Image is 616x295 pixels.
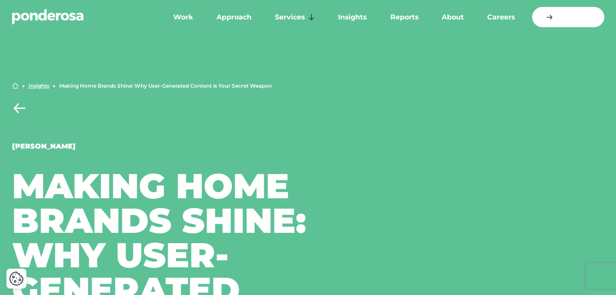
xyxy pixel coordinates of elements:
div: Senior Social Executive [12,152,352,162]
li: Making Home Brands Shine: Why User-Generated Content is Your Secret Weapon [59,83,272,89]
a: Back to Insights [12,103,27,114]
a: Reports [380,8,428,26]
a: Services [265,8,325,26]
li: ▶︎ [22,83,25,89]
a: About [432,8,474,26]
a: Go to homepage [12,9,150,26]
a: Careers [477,8,525,26]
a: Home [12,82,19,89]
li: ▶︎ [53,83,56,89]
img: Revisit consent button [9,271,24,286]
div: [PERSON_NAME] [12,141,352,152]
a: Work [163,8,203,26]
a: Insights [328,8,377,26]
a: Contact [532,7,604,27]
button: Cookie Settings [9,271,24,286]
a: Insights [29,83,49,89]
a: Approach [207,8,262,26]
